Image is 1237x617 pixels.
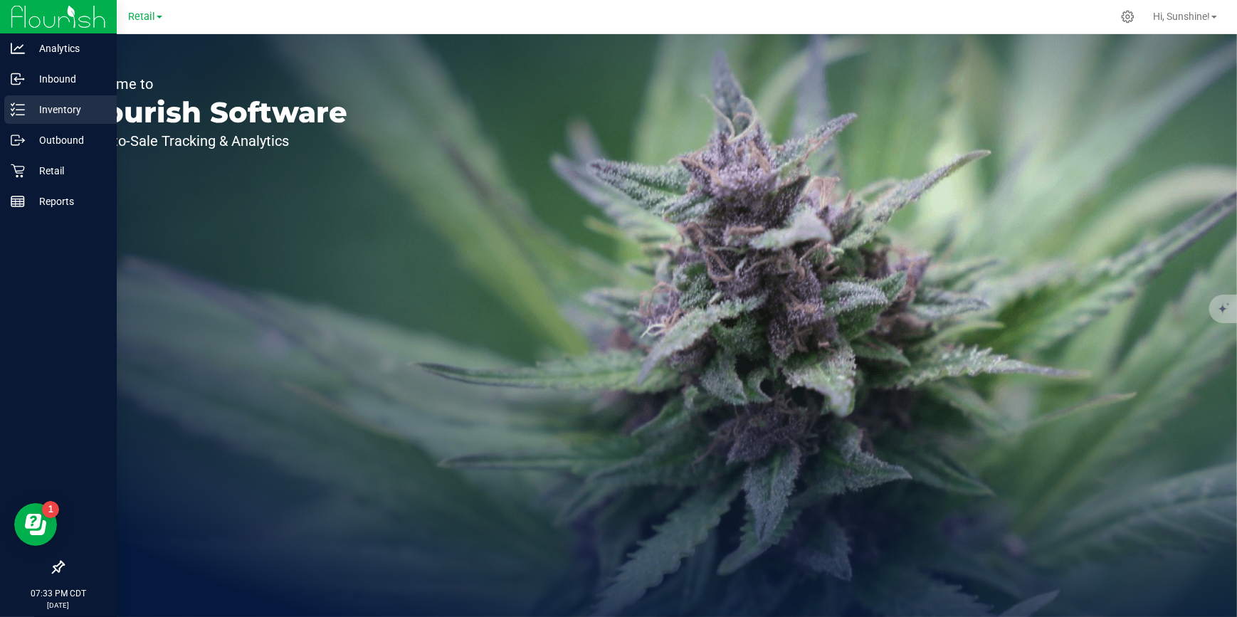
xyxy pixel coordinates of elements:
inline-svg: Inbound [11,72,25,86]
iframe: Resource center [14,503,57,546]
p: Outbound [25,132,110,149]
inline-svg: Retail [11,164,25,178]
p: Seed-to-Sale Tracking & Analytics [77,134,347,148]
p: Flourish Software [77,98,347,127]
p: Inventory [25,101,110,118]
inline-svg: Analytics [11,41,25,56]
inline-svg: Outbound [11,133,25,147]
p: 07:33 PM CDT [6,587,110,600]
inline-svg: Inventory [11,102,25,117]
p: [DATE] [6,600,110,611]
p: Welcome to [77,77,347,91]
iframe: Resource center unread badge [42,501,59,518]
span: Retail [128,11,155,23]
span: Hi, Sunshine! [1153,11,1210,22]
div: Manage settings [1119,10,1137,23]
inline-svg: Reports [11,194,25,209]
p: Analytics [25,40,110,57]
p: Reports [25,193,110,210]
p: Inbound [25,70,110,88]
p: Retail [25,162,110,179]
